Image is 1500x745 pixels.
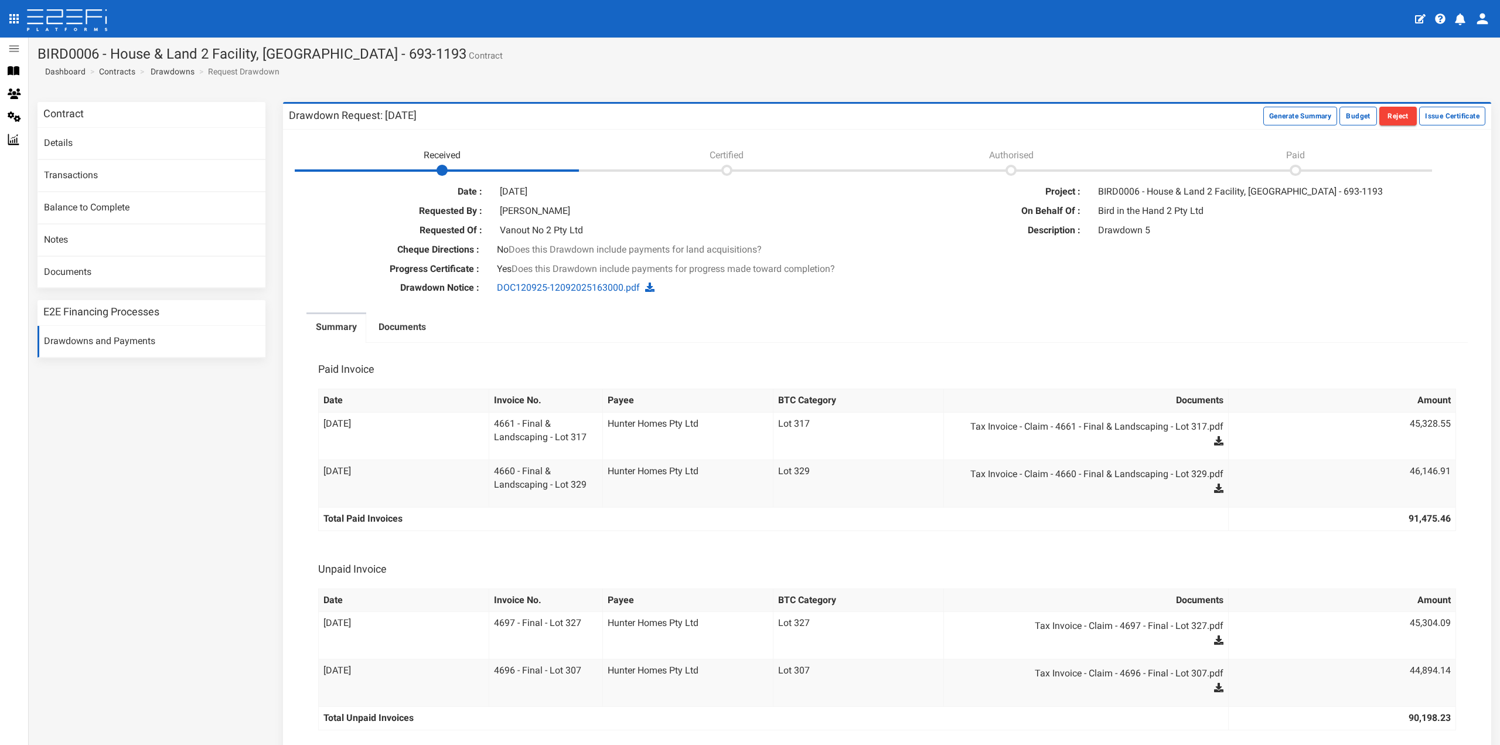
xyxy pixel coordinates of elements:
label: Summary [316,321,357,334]
span: Dashboard [40,67,86,76]
td: Lot 307 [773,659,944,707]
a: Notes [37,224,265,256]
label: Documents [379,321,426,334]
h3: Unpaid Invoice [318,564,387,574]
th: 91,475.46 [1228,507,1455,530]
th: BTC Category [773,389,944,412]
th: Documents [944,588,1228,612]
h3: Contract [43,108,84,119]
a: Details [37,128,265,159]
div: [DATE] [491,185,878,199]
a: Transactions [37,160,265,192]
span: Does this Drawdown include payments for land acquisitions? [509,244,762,255]
td: Hunter Homes Pty Ltd [602,412,773,460]
div: BIRD0006 - House & Land 2 Facility, [GEOGRAPHIC_DATA] - 693-1193 [1089,185,1477,199]
a: Budget [1339,110,1379,121]
td: 44,894.14 [1228,659,1455,707]
td: [DATE] [318,412,489,460]
li: Request Drawdown [196,66,279,77]
a: Dashboard [40,66,86,77]
th: Amount [1228,588,1455,612]
button: Issue Certificate [1419,107,1485,125]
button: Budget [1339,107,1377,125]
a: Documents [37,257,265,288]
div: Yes [488,263,1286,276]
th: BTC Category [773,588,944,612]
label: Cheque Directions : [289,243,488,257]
th: Documents [944,389,1228,412]
label: Project : [896,185,1089,199]
small: Contract [466,52,503,60]
label: Date : [298,185,491,199]
span: Certified [710,149,744,161]
td: 46,146.91 [1228,460,1455,507]
a: Balance to Complete [37,192,265,224]
label: Drawdown Notice : [289,281,488,295]
th: Total Paid Invoices [318,507,1228,530]
td: [DATE] [318,612,489,659]
h3: Drawdown Request: [DATE] [289,110,417,121]
a: Tax Invoice - Claim - 4660 - Final & Landscaping - Lot 329.pdf [960,465,1223,484]
a: Contracts [99,66,135,77]
td: Lot 327 [773,612,944,659]
div: No [488,243,1286,257]
td: [DATE] [318,659,489,707]
span: Authorised [989,149,1034,161]
span: Does this Drawdown include payments for progress made toward completion? [512,263,835,274]
td: Hunter Homes Pty Ltd [602,460,773,507]
th: Payee [602,389,773,412]
a: DOC120925-12092025163000.pdf [497,282,640,293]
th: Total Unpaid Invoices [318,707,1228,730]
td: Lot 329 [773,460,944,507]
button: Reject [1379,107,1417,125]
td: 4661 - Final & Landscaping - Lot 317 [489,412,602,460]
label: Requested Of : [298,224,491,237]
a: Summary [306,314,366,343]
div: [PERSON_NAME] [491,205,878,218]
th: Payee [602,588,773,612]
label: Requested By : [298,205,491,218]
a: Documents [369,314,435,343]
h1: BIRD0006 - House & Land 2 Facility, [GEOGRAPHIC_DATA] - 693-1193 [37,46,1491,62]
a: Tax Invoice - Claim - 4697 - Final - Lot 327.pdf [960,617,1223,635]
td: 4660 - Final & Landscaping - Lot 329 [489,460,602,507]
h3: E2E Financing Processes [43,307,159,317]
td: Hunter Homes Pty Ltd [602,612,773,659]
th: Amount [1228,389,1455,412]
div: Bird in the Hand 2 Pty Ltd [1089,205,1477,218]
th: Date [318,389,489,412]
a: Tax Invoice - Claim - 4696 - Final - Lot 307.pdf [960,664,1223,683]
span: Received [424,149,461,161]
th: Invoice No. [489,588,602,612]
a: Tax Invoice - Claim - 4661 - Final & Landscaping - Lot 317.pdf [960,417,1223,436]
a: Drawdowns and Payments [37,326,265,358]
td: 45,304.09 [1228,612,1455,659]
td: 4696 - Final - Lot 307 [489,659,602,707]
label: Progress Certificate : [289,263,488,276]
th: 90,198.23 [1228,707,1455,730]
label: On Behalf Of : [896,205,1089,218]
td: Hunter Homes Pty Ltd [602,659,773,707]
label: Description : [896,224,1089,237]
td: [DATE] [318,460,489,507]
div: Drawdown 5 [1089,224,1477,237]
td: Lot 317 [773,412,944,460]
th: Invoice No. [489,389,602,412]
th: Date [318,588,489,612]
a: Issue Certificate [1419,110,1485,121]
span: Paid [1286,149,1305,161]
button: Generate Summary [1263,107,1337,125]
h3: Paid Invoice [318,364,374,375]
div: Vanout No 2 Pty Ltd [491,224,878,237]
td: 4697 - Final - Lot 327 [489,612,602,659]
a: Drawdowns [151,66,195,77]
td: 45,328.55 [1228,412,1455,460]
